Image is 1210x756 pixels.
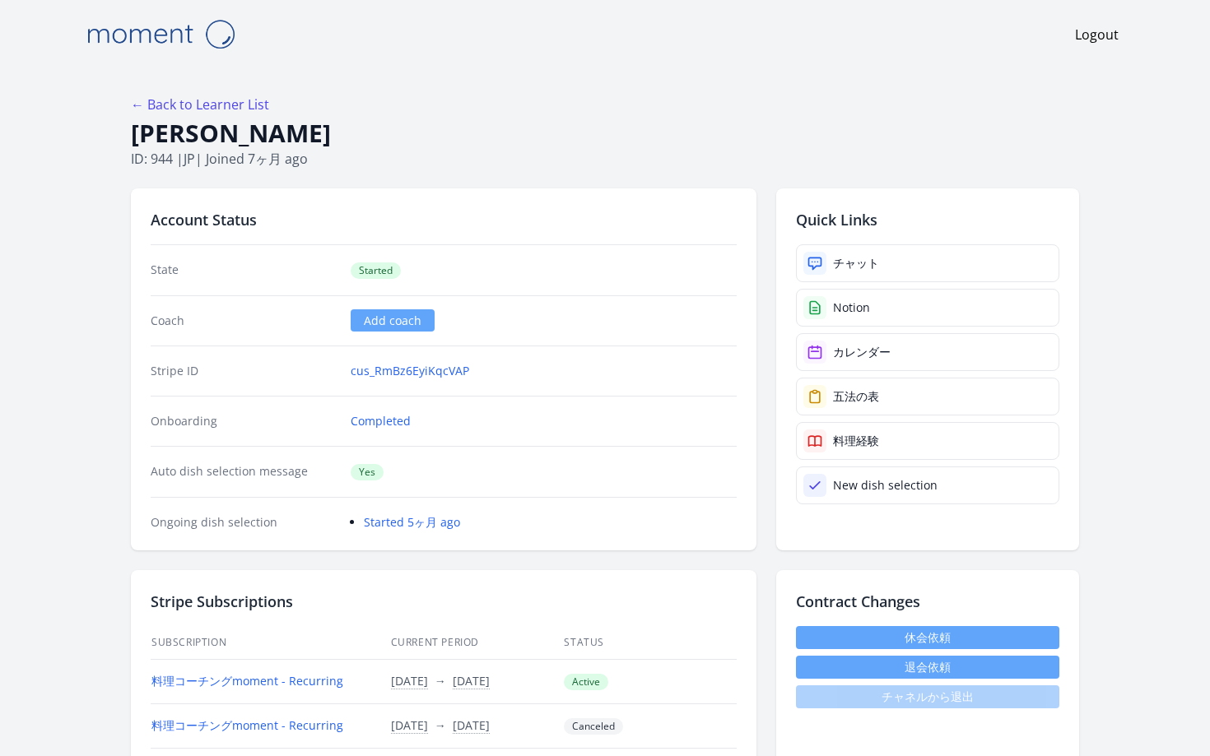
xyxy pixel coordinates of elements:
span: Started [351,262,401,279]
a: Started 5ヶ月 ago [364,514,460,530]
h2: Quick Links [796,208,1059,231]
div: 料理経験 [833,433,879,449]
a: 料理経験 [796,422,1059,460]
dt: Ongoing dish selection [151,514,337,531]
th: Current Period [390,626,564,660]
a: New dish selection [796,466,1059,504]
a: Notion [796,289,1059,327]
a: 料理コーチングmoment - Recurring [151,673,343,689]
h1: [PERSON_NAME] [131,118,1079,149]
button: 退会依頼 [796,656,1059,679]
a: 五法の表 [796,378,1059,415]
span: Canceled [564,718,623,735]
a: Logout [1075,25,1119,44]
h2: Contract Changes [796,590,1059,613]
span: → [435,673,446,689]
dt: Onboarding [151,413,337,429]
button: [DATE] [453,717,490,734]
a: Completed [351,413,411,429]
div: Notion [833,299,870,316]
dt: State [151,262,337,279]
span: チャネルから退出 [796,685,1059,708]
th: Status [563,626,737,660]
div: カレンダー [833,344,891,360]
a: カレンダー [796,333,1059,371]
a: cus_RmBz6EyiKqcVAP [351,363,469,379]
dt: Stripe ID [151,363,337,379]
a: Add coach [351,309,435,332]
dt: Coach [151,313,337,329]
p: ID: 944 | | Joined 7ヶ月 ago [131,149,1079,169]
button: [DATE] [391,673,428,689]
button: [DATE] [391,717,428,734]
a: ← Back to Learner List [131,95,269,114]
img: Moment [78,13,243,55]
h2: Stripe Subscriptions [151,590,737,613]
a: 料理コーチングmoment - Recurring [151,717,343,733]
span: → [435,717,446,733]
h2: Account Status [151,208,737,231]
span: jp [184,150,195,168]
button: [DATE] [453,673,490,689]
a: 休会依頼 [796,626,1059,649]
span: Yes [351,464,384,480]
div: チャット [833,255,879,271]
div: 五法の表 [833,388,879,405]
a: チャット [796,244,1059,282]
div: New dish selection [833,477,938,494]
dt: Auto dish selection message [151,463,337,480]
span: Active [564,674,608,690]
th: Subscription [151,626,390,660]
